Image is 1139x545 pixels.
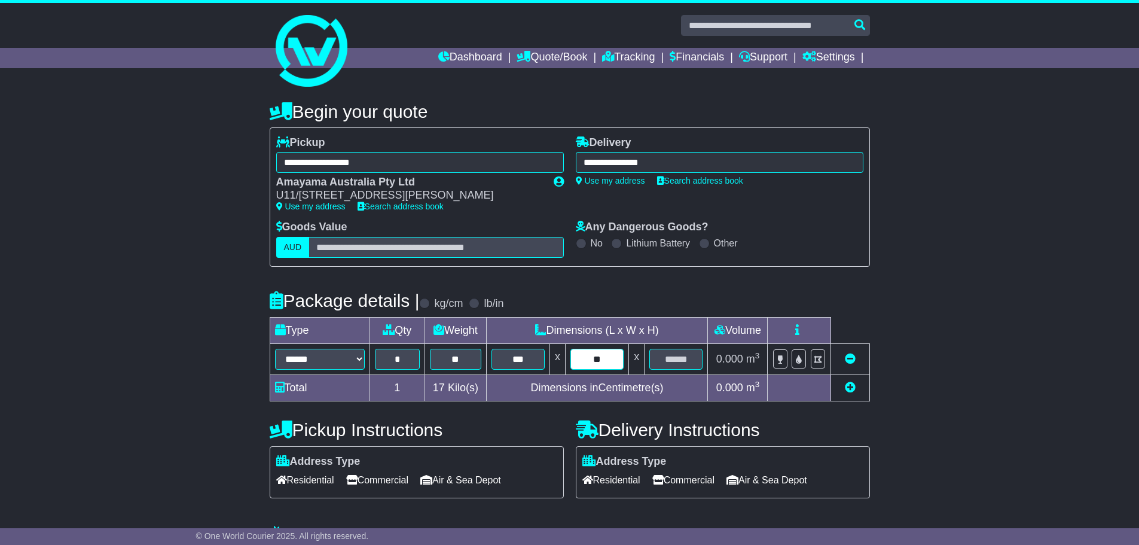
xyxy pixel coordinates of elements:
a: Add new item [845,382,856,394]
td: Dimensions (L x W x H) [486,317,708,343]
span: Residential [276,471,334,489]
div: U11/[STREET_ADDRESS][PERSON_NAME] [276,189,542,202]
span: m [746,353,760,365]
label: lb/in [484,297,503,310]
a: Tracking [602,48,655,68]
label: Any Dangerous Goods? [576,221,709,234]
span: Residential [582,471,640,489]
td: Total [270,375,370,401]
a: Use my address [576,176,645,185]
span: Commercial [652,471,714,489]
label: Other [714,238,738,249]
a: Support [739,48,787,68]
span: 17 [433,382,445,394]
sup: 3 [755,380,760,389]
a: Financials [670,48,724,68]
label: Pickup [276,136,325,150]
a: Quote/Book [517,48,587,68]
sup: 3 [755,351,760,360]
span: Air & Sea Depot [726,471,807,489]
h4: Begin your quote [270,102,870,121]
td: x [549,343,565,375]
h4: Pickup Instructions [270,420,564,440]
td: Qty [370,317,425,343]
a: Search address book [657,176,743,185]
a: Search address book [358,202,444,211]
label: No [591,238,603,249]
td: Dimensions in Centimetre(s) [486,375,708,401]
span: 0.000 [716,382,743,394]
h4: Delivery Instructions [576,420,870,440]
td: Kilo(s) [425,375,487,401]
span: m [746,382,760,394]
label: Address Type [582,455,667,468]
div: Amayama Australia Pty Ltd [276,176,542,189]
span: Air & Sea Depot [420,471,501,489]
td: Volume [708,317,768,343]
label: Goods Value [276,221,347,234]
a: Use my address [276,202,346,211]
label: Address Type [276,455,361,468]
span: © One World Courier 2025. All rights reserved. [196,531,369,541]
label: kg/cm [434,297,463,310]
a: Dashboard [438,48,502,68]
td: Type [270,317,370,343]
td: x [629,343,645,375]
label: Delivery [576,136,631,150]
td: Weight [425,317,487,343]
span: Commercial [346,471,408,489]
h4: Warranty & Insurance [270,525,870,545]
a: Remove this item [845,353,856,365]
td: 1 [370,375,425,401]
a: Settings [802,48,855,68]
span: 0.000 [716,353,743,365]
h4: Package details | [270,291,420,310]
label: AUD [276,237,310,258]
label: Lithium Battery [626,238,690,249]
